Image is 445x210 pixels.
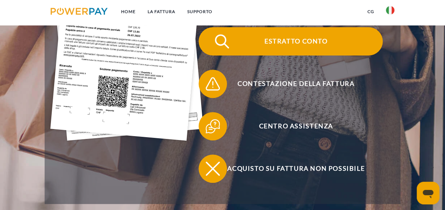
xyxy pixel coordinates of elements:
[181,5,218,18] a: Supporto
[213,33,231,50] img: qb_search.svg
[51,8,108,15] img: logo-powerpay.svg
[115,5,142,18] a: Home
[199,70,383,98] button: Contestazione della fattura
[386,6,394,14] img: it
[209,27,383,56] span: Estratto conto
[199,154,383,183] button: Acquisto su fattura non possibile
[199,112,383,140] button: Centro assistenza
[209,112,383,140] span: Centro assistenza
[209,154,383,183] span: Acquisto su fattura non possibile
[209,70,383,98] span: Contestazione della fattura
[204,160,222,177] img: qb_close.svg
[204,75,222,93] img: qb_warning.svg
[199,27,383,56] button: Estratto conto
[417,182,439,204] iframe: Pulsante per aprire la finestra di messaggistica, conversazione in corso
[142,5,181,18] a: LA FATTURA
[361,5,380,18] a: CG
[204,117,222,135] img: qb_help.svg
